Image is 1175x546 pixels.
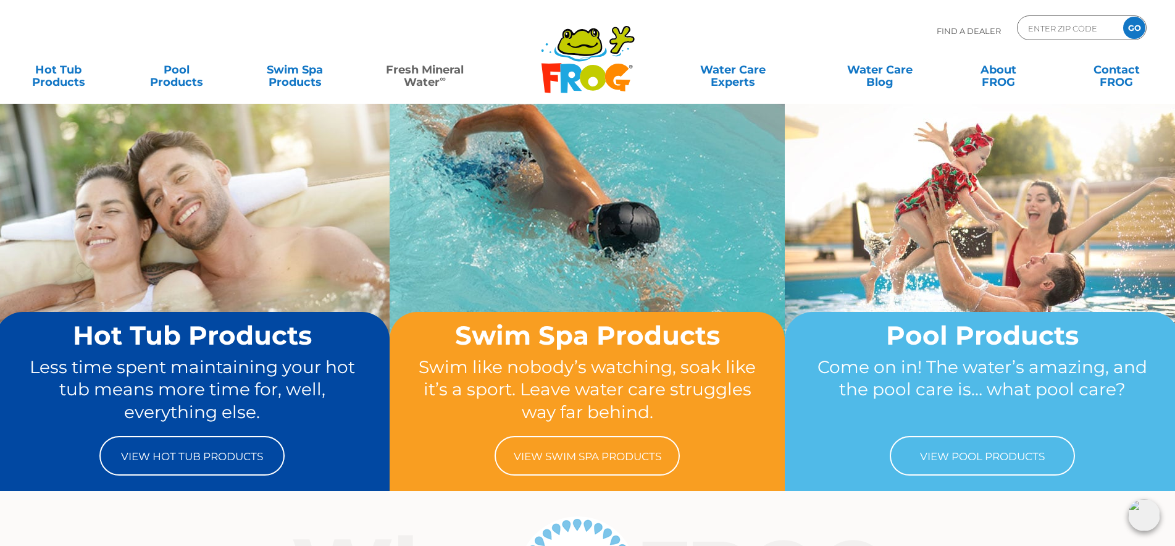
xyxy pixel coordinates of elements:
img: openIcon [1128,499,1160,531]
h2: Hot Tub Products [19,321,367,350]
a: Fresh MineralWater∞ [367,57,482,82]
p: Come on in! The water’s amazing, and the pool care is… what pool care? [808,356,1156,424]
h2: Pool Products [808,321,1156,350]
input: Zip Code Form [1027,19,1110,37]
a: Water CareBlog [834,57,926,82]
input: GO [1123,17,1145,39]
a: View Pool Products [890,436,1075,476]
a: Water CareExperts [658,57,808,82]
sup: ∞ [440,73,446,83]
a: View Hot Tub Products [99,436,285,476]
p: Swim like nobody’s watching, soak like it’s a sport. Leave water care struggles way far behind. [413,356,761,424]
a: View Swim Spa Products [495,436,680,476]
a: AboutFROG [952,57,1044,82]
a: Hot TubProducts [12,57,104,82]
img: home-banner-swim-spa-short [390,103,785,398]
p: Find A Dealer [937,15,1001,46]
a: PoolProducts [131,57,223,82]
h2: Swim Spa Products [413,321,761,350]
a: Swim SpaProducts [249,57,341,82]
p: Less time spent maintaining your hot tub means more time for, well, everything else. [19,356,367,424]
a: ContactFROG [1071,57,1163,82]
